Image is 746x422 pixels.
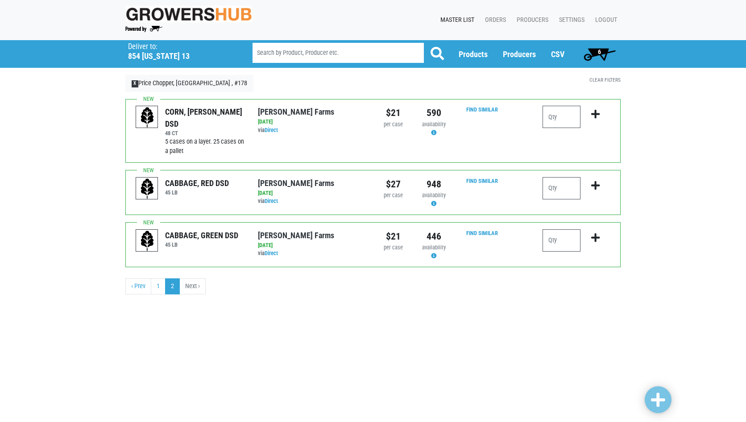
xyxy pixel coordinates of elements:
div: 590 [420,106,448,120]
a: Logout [588,12,621,29]
div: per case [380,191,407,200]
div: via [258,249,366,258]
input: Qty [543,177,580,199]
a: [PERSON_NAME] Farms [258,107,334,116]
a: Products [459,50,488,59]
a: Orders [478,12,510,29]
h6: 48 CT [165,130,244,137]
div: $21 [380,229,407,244]
div: $27 [380,177,407,191]
div: per case [380,120,407,129]
span: X [132,80,138,87]
a: XPrice Chopper, [GEOGRAPHIC_DATA] , #178 [125,75,253,92]
nav: pager [125,278,621,294]
div: per case [380,244,407,252]
a: previous [125,278,151,294]
img: placeholder-variety-43d6402dacf2d531de610a020419775a.svg [136,230,158,252]
h6: 45 LB [165,241,238,248]
span: Price Chopper, Cortland , #178 (854 NY-13, Cortland, NY 13045, USA) [128,40,236,61]
div: $21 [380,106,407,120]
a: Direct [265,127,278,133]
span: availability [422,244,446,251]
a: Settings [552,12,588,29]
input: Qty [543,106,580,128]
a: Clear Filters [589,77,621,83]
a: Master List [433,12,478,29]
input: Qty [543,229,580,252]
img: Powered by Big Wheelbarrow [125,26,162,32]
div: [DATE] [258,241,366,250]
span: availability [422,192,446,199]
input: Search by Product, Producer etc. [253,43,424,63]
p: Deliver to: [128,42,230,51]
span: 6 [598,48,601,55]
a: Direct [265,198,278,204]
a: Find Similar [466,178,498,184]
a: 6 [580,45,619,63]
a: Find Similar [466,106,498,113]
div: CABBAGE, GREEN DSD [165,229,238,241]
span: 5 cases on a layer. 25 cases on a pallet [165,138,244,155]
div: via [258,197,366,206]
a: [PERSON_NAME] Farms [258,231,334,240]
div: CORN, [PERSON_NAME] DSD [165,106,244,130]
h5: 854 [US_STATE] 13 [128,51,230,61]
img: placeholder-variety-43d6402dacf2d531de610a020419775a.svg [136,106,158,128]
h6: 45 LB [165,189,229,196]
a: [PERSON_NAME] Farms [258,178,334,188]
a: CSV [551,50,564,59]
a: Producers [503,50,536,59]
div: CABBAGE, RED DSD [165,177,229,189]
div: [DATE] [258,118,366,126]
div: [DATE] [258,189,366,198]
a: Direct [265,250,278,257]
a: 1 [151,278,166,294]
span: availability [422,121,446,128]
a: Find Similar [466,230,498,236]
div: 446 [420,229,448,244]
div: 948 [420,177,448,191]
a: 2 [165,278,180,294]
div: via [258,126,366,135]
img: original-fc7597fdc6adbb9d0e2ae620e786d1a2.jpg [125,6,252,22]
img: placeholder-variety-43d6402dacf2d531de610a020419775a.svg [136,178,158,200]
a: Producers [510,12,552,29]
